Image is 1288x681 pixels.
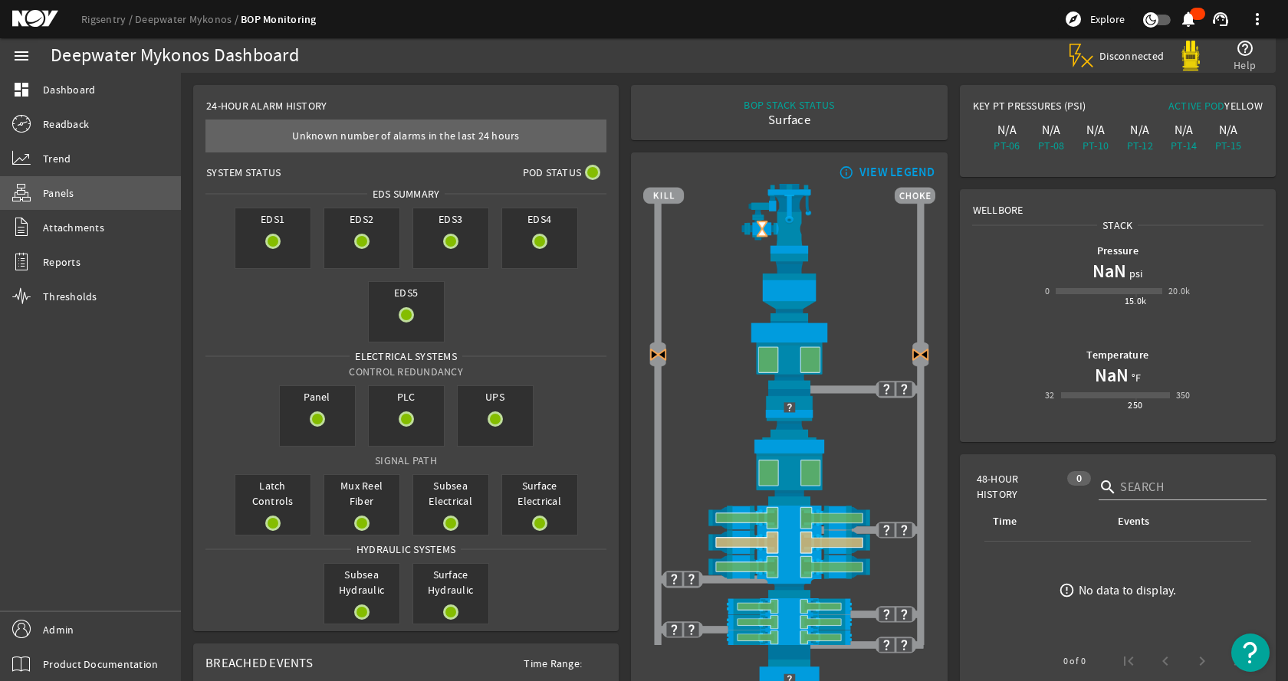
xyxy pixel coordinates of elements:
[43,254,80,270] span: Reports
[1076,123,1115,138] div: N/A
[12,80,31,99] mat-icon: dashboard
[1099,49,1165,63] span: Disconnected
[1165,138,1204,153] div: PT-14
[523,165,582,180] span: Pod Status
[744,113,834,128] div: Surface
[1175,41,1206,71] img: Yellowpod.svg
[643,321,935,389] img: UpperAnnularOpen.png
[324,475,399,512] span: Mux Reel Fiber
[511,656,594,671] span: Time Range:
[1032,138,1070,153] div: PT-08
[1092,259,1126,283] h1: NaN
[1121,123,1159,138] div: N/A
[292,129,519,142] span: Unknown number of alarms in the last 24 hours
[1168,283,1191,299] div: 20.0k
[977,471,1060,502] span: 48-Hour History
[643,598,935,614] img: PipeRamOpen.png
[1120,478,1254,496] input: Search
[643,437,935,505] img: LowerAnnularOpen.png
[878,605,895,623] img: UnknownValve.png
[973,98,1118,120] div: Key PT Pressures (PSI)
[1118,513,1149,530] div: Events
[665,571,683,588] img: UnknownValve.png
[367,186,445,201] span: EDS SUMMARY
[1209,138,1247,153] div: PT-15
[235,208,310,230] span: EDS1
[643,506,935,530] img: ShearRamOpen.png
[991,513,1097,530] div: Time
[1126,266,1143,281] span: psi
[43,185,74,201] span: Panels
[683,571,701,588] img: UnknownValve.png
[1234,57,1256,73] span: Help
[81,12,135,26] a: Rigsentry
[1063,653,1086,669] div: 0 of 0
[643,614,935,630] img: PipeRamOpen.png
[878,637,895,654] img: UnknownValve.png
[643,555,935,579] img: ShearRamOpen.png
[643,530,935,555] img: ShearRamOpenBlock.png
[988,123,1027,138] div: N/A
[43,220,104,235] span: Attachments
[51,48,299,64] div: Deepwater Mykonos Dashboard
[1079,583,1177,598] div: No data to display.
[836,166,854,178] mat-icon: info_outline
[43,656,158,672] span: Product Documentation
[369,282,444,303] span: EDS5
[351,542,461,557] span: Hydraulic Systems
[665,620,683,638] img: UnknownValve.png
[1097,218,1138,233] span: Stack
[1032,123,1070,138] div: N/A
[1165,123,1204,138] div: N/A
[1224,99,1263,113] span: Yellow
[1239,1,1276,38] button: more_vert
[235,475,310,512] span: Latch Controls
[1236,39,1254,57] mat-icon: help_outline
[413,475,488,512] span: Subsea Electrical
[1121,138,1159,153] div: PT-12
[43,289,97,304] span: Thresholds
[135,12,241,26] a: Deepwater Mykonos
[744,97,834,113] div: BOP STACK STATUS
[43,151,71,166] span: Trend
[912,346,929,364] img: Valve2CloseBlock.png
[241,12,317,27] a: BOP Monitoring
[643,254,935,322] img: FlexJoint.png
[859,165,935,180] div: VIEW LEGEND
[1168,99,1225,113] span: Active Pod
[375,453,437,467] span: Signal Path
[754,220,771,237] img: Valve2OpenBlock.png
[206,98,327,113] span: 24-Hour Alarm History
[895,637,913,654] img: UnknownValve.png
[205,655,313,671] span: Breached Events
[878,381,895,398] img: UnknownValve.png
[1176,388,1191,403] div: 350
[1059,582,1075,598] mat-icon: error_outline
[1129,370,1142,385] span: °F
[1095,363,1129,388] h1: NaN
[961,190,1275,218] div: Wellbore
[1128,398,1142,413] div: 250
[1097,244,1138,258] b: Pressure
[643,579,935,598] img: BopBodyShearBottom.png
[1058,7,1131,31] button: Explore
[12,47,31,65] mat-icon: menu
[1211,10,1230,28] mat-icon: support_agent
[502,208,577,230] span: EDS4
[895,521,913,539] img: UnknownValve.png
[895,381,913,398] img: UnknownValve.png
[1076,138,1115,153] div: PT-10
[280,386,355,408] span: Panel
[643,630,935,645] img: PipeRamOpen.png
[683,620,701,638] img: UnknownValve.png
[1064,10,1083,28] mat-icon: explore
[458,386,533,408] span: UPS
[413,208,488,230] span: EDS3
[1045,283,1050,299] div: 0
[878,521,895,539] img: UnknownValve.png
[43,622,74,637] span: Admin
[369,386,444,408] span: PLC
[1115,513,1239,530] div: Events
[349,365,463,378] span: Control Redundancy
[502,475,577,512] span: Surface Electrical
